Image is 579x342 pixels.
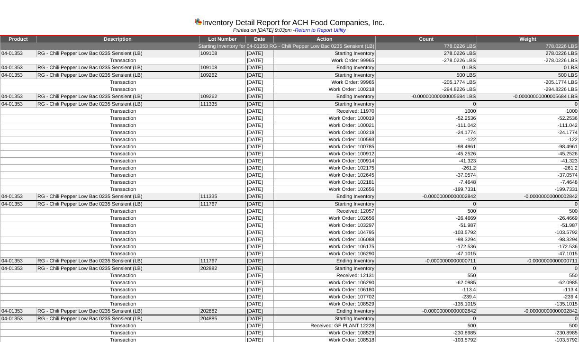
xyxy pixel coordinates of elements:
td: 1000 [477,108,579,115]
td: -62.0985 [376,279,477,287]
td: [DATE] [246,108,274,115]
td: 111335 [199,193,245,201]
td: -113.4 [376,287,477,294]
td: 04-01353 [0,100,36,108]
td: Work Order: 100914 [273,158,375,165]
td: [DATE] [246,144,274,151]
td: -41.323 [477,158,579,165]
td: 550 [376,272,477,279]
td: [DATE] [246,186,274,193]
td: 778.0226 LBS [376,43,477,50]
td: 04-01353 [0,93,36,101]
td: RG - Chili Pepper Low Bac 0235 Sensient (LB) [36,193,199,201]
td: Transaction [0,323,246,330]
td: -294.8226 LBS [477,86,579,93]
td: [DATE] [246,265,274,272]
td: Transaction [0,222,246,229]
td: 04-01353 [0,72,36,79]
td: Transaction [0,301,246,308]
td: -199.7331 [477,186,579,193]
td: Work Order: 107702 [273,294,375,301]
td: -98.4961 [477,144,579,151]
td: 500 [376,323,477,330]
td: [DATE] [246,222,274,229]
td: 111767 [199,258,245,265]
td: Work Order: 108529 [273,301,375,308]
td: RG - Chili Pepper Low Bac 0235 Sensient (LB) [36,72,199,79]
td: -51.987 [376,222,477,229]
td: [DATE] [246,236,274,243]
td: -111.042 [477,122,579,129]
td: RG - Chili Pepper Low Bac 0235 Sensient (LB) [36,200,199,208]
td: Work Order: 100218 [273,86,375,93]
td: [DATE] [246,50,274,57]
td: 04-01353 [0,64,36,72]
td: [DATE] [246,93,274,101]
td: Work Order: 106180 [273,287,375,294]
td: 04-01353 [0,258,36,265]
td: Ending Inventory [273,93,375,101]
td: Transaction [0,229,246,236]
td: [DATE] [246,330,274,337]
td: 0 [477,100,579,108]
td: [DATE] [246,122,274,129]
td: Action [273,36,375,43]
td: [DATE] [246,72,274,79]
td: -0.00000000000002842 [376,308,477,315]
td: Work Order: 99965 [273,79,375,86]
td: Transaction [0,287,246,294]
td: 500 [477,208,579,215]
td: 0 [477,315,579,323]
td: Work Order: 100785 [273,144,375,151]
td: -45.2526 [477,151,579,158]
td: 111767 [199,200,245,208]
td: -26.4669 [376,215,477,222]
td: [DATE] [246,115,274,122]
td: -52.2536 [376,115,477,122]
td: -41.323 [376,158,477,165]
td: -0.00000000000005684 LBS [376,93,477,101]
td: RG - Chili Pepper Low Bac 0235 Sensient (LB) [36,265,199,272]
td: [DATE] [246,79,274,86]
td: -98.4961 [376,144,477,151]
td: Starting Inventory [273,72,375,79]
td: -37.0574 [477,172,579,179]
td: [DATE] [246,308,274,315]
td: Transaction [0,57,246,64]
td: [DATE] [246,136,274,144]
td: -24.1774 [376,129,477,136]
td: Received: 11970 [273,108,375,115]
td: Transaction [0,115,246,122]
td: Ending Inventory [273,64,375,72]
td: [DATE] [246,57,274,64]
td: 202882 [199,265,245,272]
td: -278.0226 LBS [477,57,579,64]
td: -135.1015 [477,301,579,308]
td: Date [246,36,274,43]
td: Description [36,36,199,43]
td: Transaction [0,158,246,165]
td: Starting Inventory [273,100,375,108]
td: -172.536 [477,243,579,251]
td: 04-01353 [0,200,36,208]
td: [DATE] [246,287,274,294]
td: 500 LBS [376,72,477,79]
td: -239.4 [477,294,579,301]
td: 04-01353 [0,308,36,315]
td: 0 [477,200,579,208]
td: [DATE] [246,165,274,172]
td: 0 [376,315,477,323]
td: -0.00000000000002842 [477,308,579,315]
td: Work Order: 104795 [273,229,375,236]
td: -98.3294 [376,236,477,243]
td: 500 [477,323,579,330]
td: -261.2 [477,165,579,172]
td: -199.7331 [376,186,477,193]
td: Starting Inventory [273,265,375,272]
td: -239.4 [376,294,477,301]
td: Starting Inventory [273,50,375,57]
td: Transaction [0,79,246,86]
td: Lot Number [199,36,245,43]
td: Count [376,36,477,43]
td: Work Order: 102645 [273,172,375,179]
